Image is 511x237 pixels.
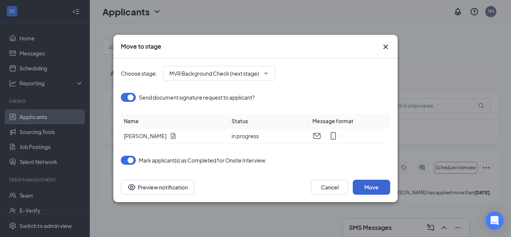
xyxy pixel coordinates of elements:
span: Send document signature request to applicant? [139,93,255,102]
svg: Email [312,131,321,140]
button: Preview notificationEye [121,180,194,195]
td: in progress [229,128,309,144]
h3: Move to stage [121,42,161,51]
svg: Document [169,132,177,140]
button: Move [353,180,390,195]
th: Message format [309,114,390,128]
span: [PERSON_NAME] [124,132,166,140]
svg: ChevronDown [263,70,269,76]
svg: Eye [127,183,136,192]
svg: MobileSms [329,131,338,140]
svg: Cross [381,42,390,51]
button: Cancel [311,180,348,195]
div: Open Intercom Messenger [486,212,504,230]
span: Choose stage : [121,69,157,78]
span: Mark applicant(s) as Completed for Onsite Interview [139,156,265,165]
button: Close [381,42,390,51]
th: Name [121,114,229,128]
th: Status [229,114,309,128]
